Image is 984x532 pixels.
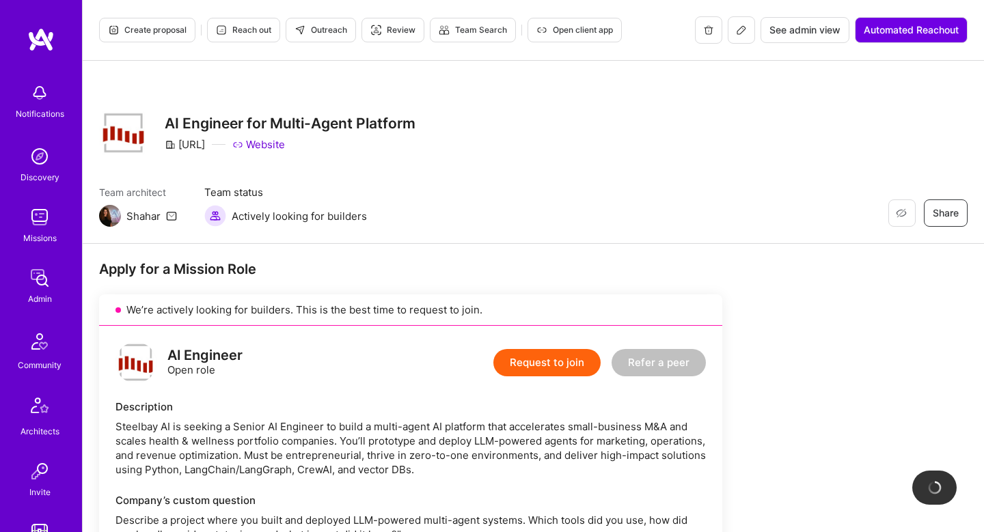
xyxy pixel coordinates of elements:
button: Team Search [430,18,516,42]
span: See admin view [769,23,840,37]
span: Reach out [216,24,271,36]
span: Team architect [99,185,177,199]
div: Shahar [126,209,161,223]
div: Missions [23,231,57,245]
div: AI Engineer [167,348,243,363]
i: icon EyeClosed [896,208,907,219]
button: Review [361,18,424,42]
div: Notifications [16,107,64,121]
button: Outreach [286,18,356,42]
button: Reach out [207,18,280,42]
button: See admin view [761,17,849,43]
i: icon Targeter [370,25,381,36]
div: Steelbay AI is seeking a Senior AI Engineer to build a multi-agent AI platform that accelerates s... [115,419,706,477]
img: Actively looking for builders [204,205,226,227]
img: bell [26,79,53,107]
img: Team Architect [99,205,121,227]
i: icon Mail [166,210,177,221]
button: Automated Reachout [855,17,968,43]
a: Website [232,137,285,152]
span: Actively looking for builders [232,209,367,223]
span: Team status [204,185,367,199]
img: Community [23,325,56,358]
i: icon Proposal [108,25,119,36]
div: [URL] [165,137,205,152]
span: Open client app [536,24,613,36]
img: discovery [26,143,53,170]
img: teamwork [26,204,53,231]
button: Open client app [528,18,622,42]
div: Community [18,358,61,372]
h3: AI Engineer for Multi-Agent Platform [165,115,415,132]
img: Architects [23,391,56,424]
div: Admin [28,292,52,306]
img: loading [927,480,942,495]
span: Create proposal [108,24,187,36]
div: We’re actively looking for builders. This is the best time to request to join. [99,294,722,326]
i: icon CompanyGray [165,139,176,150]
button: Request to join [493,349,601,376]
div: Company’s custom question [115,493,706,507]
div: Discovery [20,170,59,184]
img: Invite [26,458,53,485]
div: Apply for a Mission Role [99,260,722,278]
button: Create proposal [99,18,195,42]
img: logo [115,342,156,383]
span: Outreach [295,24,347,36]
span: Team Search [439,24,507,36]
span: Share [933,206,959,220]
button: Refer a peer [612,349,706,376]
span: Review [370,24,415,36]
div: Open role [167,348,243,377]
button: Share [924,199,968,227]
div: Description [115,400,706,414]
img: admin teamwork [26,264,53,292]
img: logo [27,27,55,52]
img: Company Logo [99,111,148,154]
div: Invite [29,485,51,499]
div: Architects [20,424,59,438]
span: Automated Reachout [864,23,959,37]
